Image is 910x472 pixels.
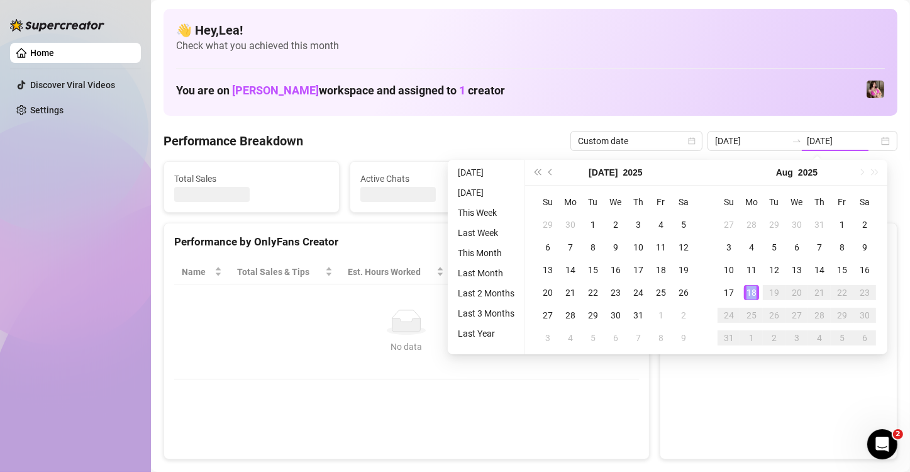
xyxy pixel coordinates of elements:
input: End date [807,134,879,148]
span: Custom date [578,132,695,150]
div: Est. Hours Worked [348,265,434,279]
span: Name [182,265,212,279]
span: 2 [893,429,903,439]
span: calendar [688,137,696,145]
h1: You are on workspace and assigned to creator [176,84,505,98]
input: Start date [715,134,787,148]
div: Performance by OnlyFans Creator [174,233,639,250]
span: [PERSON_NAME] [232,84,319,97]
a: Discover Viral Videos [30,80,115,90]
th: Chat Conversion [535,260,638,284]
a: Home [30,48,54,58]
div: Sales by OnlyFans Creator [670,233,887,250]
img: logo-BBDzfeDw.svg [10,19,104,31]
a: Settings [30,105,64,115]
span: 1 [459,84,465,97]
span: Sales / Hour [459,265,518,279]
span: Total Sales [174,172,329,186]
h4: 👋 Hey, Lea ! [176,21,885,39]
span: Messages Sent [547,172,701,186]
img: Nanner [867,81,884,98]
span: Active Chats [360,172,515,186]
span: Check what you achieved this month [176,39,885,53]
th: Total Sales & Tips [230,260,340,284]
h4: Performance Breakdown [164,132,303,150]
th: Name [174,260,230,284]
span: Chat Conversion [543,265,621,279]
span: to [792,136,802,146]
iframe: Intercom live chat [867,429,897,459]
span: swap-right [792,136,802,146]
div: No data [187,340,626,354]
th: Sales / Hour [452,260,536,284]
span: Total Sales & Tips [237,265,323,279]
